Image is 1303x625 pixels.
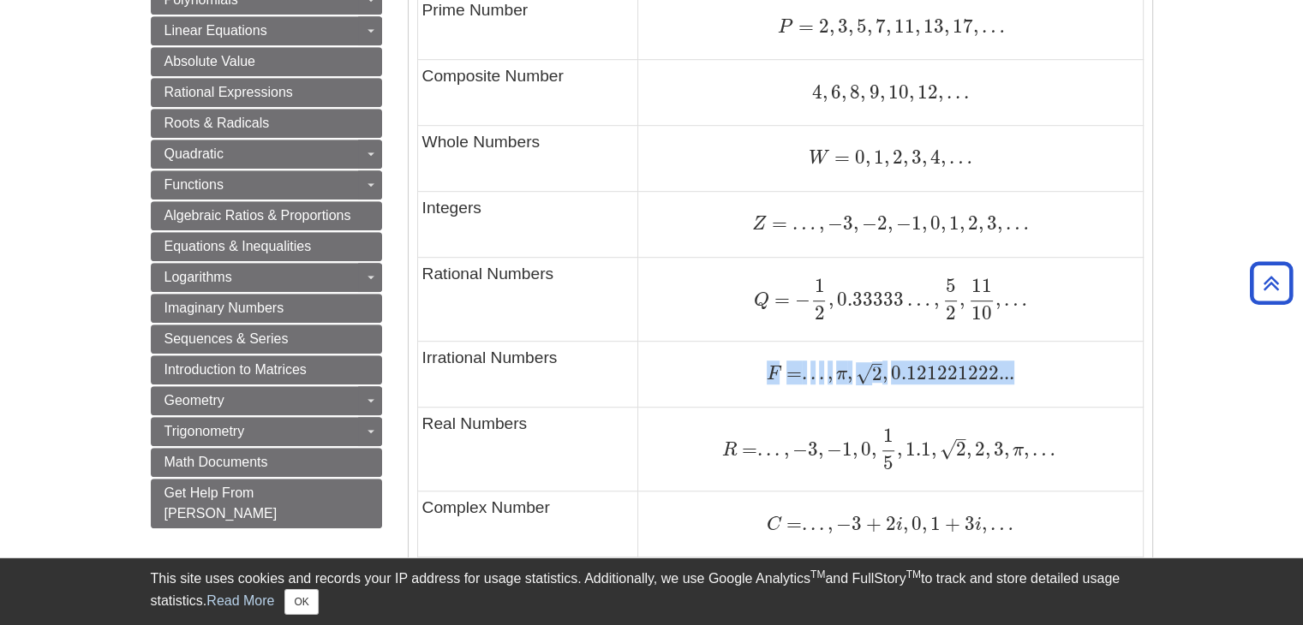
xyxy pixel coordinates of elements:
span: , [973,15,978,38]
span: P [778,18,793,37]
span: , [966,437,971,461]
span: … [1001,288,1027,311]
span: − [788,437,807,461]
span: 2 [877,211,888,235]
span: 17 [949,15,973,38]
sup: TM [906,568,921,580]
span: 0 [908,512,922,535]
span: , [982,512,987,535]
span: , [922,146,927,169]
span: − [790,288,810,311]
span: , [922,211,927,235]
span: … [946,146,972,169]
span: , [915,15,920,38]
span: , [897,437,902,461]
a: Trigonometry [151,417,382,446]
span: i [975,515,982,534]
a: Imaginary Numbers [151,294,382,323]
span: , [841,80,846,104]
a: Functions [151,170,382,199]
span: , [879,80,884,104]
span: – [956,427,966,450]
span: – [872,352,882,375]
span: 3 [807,437,817,461]
span: . [816,361,824,384]
span: . [802,512,807,535]
span: 5 [853,15,867,38]
span: Z [752,215,767,234]
span: 3 [843,211,853,235]
span: 0.121221222... [888,361,1014,384]
a: Sequences & Series [151,324,382,354]
span: , [978,211,983,235]
span: , [1024,437,1029,461]
span: 2 [956,437,966,461]
span: 2 [882,512,896,535]
a: Rational Expressions [151,78,382,107]
span: Geometry [164,393,224,408]
span: 5 [883,451,894,474]
a: Equations & Inequalities [151,232,382,261]
span: . [942,80,951,104]
span: Trigonometry [164,424,245,438]
span: . [807,361,816,384]
span: , [780,437,788,461]
span: … [787,211,816,235]
sup: TM [810,568,825,580]
span: 10 [971,301,992,324]
span: 3 [960,512,975,535]
div: This site uses cookies and records your IP address for usage statistics. Additionally, we use Goo... [151,568,1153,615]
span: 2 [814,301,824,324]
span: Get Help From [PERSON_NAME] [164,485,278,521]
span: 1 [927,512,941,535]
span: … [987,512,1013,535]
td: Whole Numbers [417,126,638,192]
span: , [959,211,965,235]
span: 2 [946,301,956,324]
span: . [807,512,816,535]
span: , [931,437,936,461]
td: Composite Number [417,60,638,126]
span: 0 [850,146,865,169]
span: 7 [872,15,886,38]
span: , [829,15,834,38]
span: + [941,512,960,535]
span: , [828,288,833,311]
span: Imaginary Numbers [164,301,284,315]
span: Absolute Value [164,54,255,68]
span: Quadratic [164,146,224,161]
span: Sequences & Series [164,331,289,346]
td: Rational Numbers [417,257,638,341]
span: π [1009,441,1024,460]
span: , [941,146,946,169]
span: 3 [990,437,1004,461]
a: Introduction to Matrices [151,355,382,384]
span: , [816,211,824,235]
a: Roots & Radicals [151,109,382,138]
span: 0.33333 [833,288,903,311]
a: Linear Equations [151,16,382,45]
span: , [903,512,908,535]
span: 1 [842,437,852,461]
span: Equations & Inequalities [164,239,312,253]
span: … [1002,211,1029,235]
span: + [862,512,882,535]
span: 11 [971,274,992,297]
span: , [886,15,891,38]
a: Logarithms [151,263,382,292]
span: 2 [872,362,882,385]
span: Linear Equations [164,23,267,38]
span: . [952,80,960,104]
a: Absolute Value [151,47,382,76]
span: 3 [908,146,922,169]
a: Algebraic Ratios & Proportions [151,201,382,230]
span: 2 [814,15,829,38]
td: Real Numbers [417,407,638,491]
span: = [829,146,850,169]
span: 1 [883,424,894,447]
span: , [871,437,876,461]
a: Geometry [151,386,382,415]
span: . [757,437,762,461]
span: 4 [927,146,941,169]
span: , [1004,437,1009,461]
